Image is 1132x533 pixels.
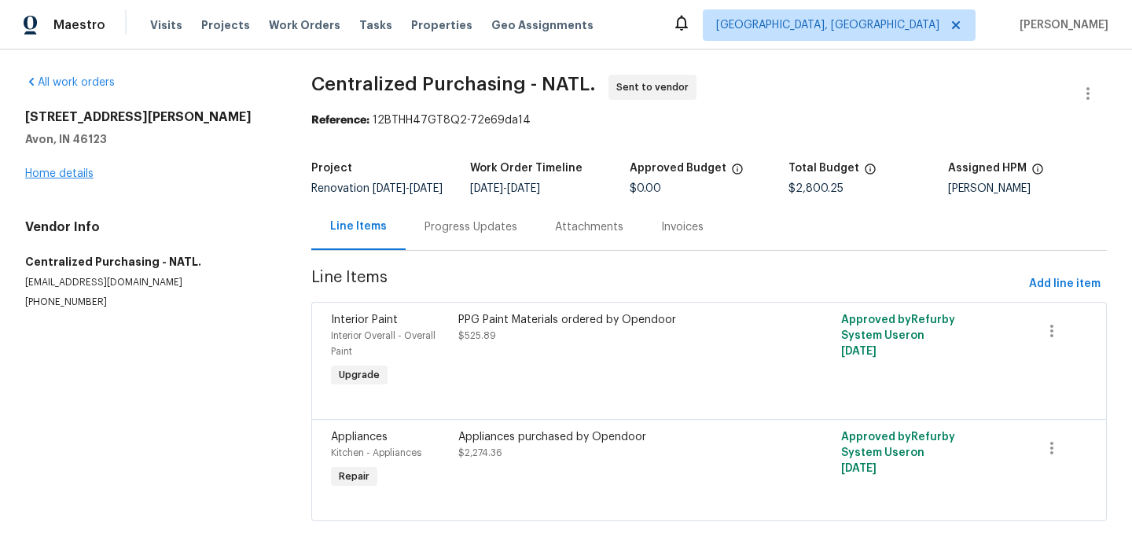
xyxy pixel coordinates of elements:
span: Maestro [53,17,105,33]
span: Approved by Refurby System User on [841,314,955,357]
span: [DATE] [507,183,540,194]
h5: Total Budget [788,163,859,174]
h5: Avon, IN 46123 [25,131,274,147]
h5: Work Order Timeline [470,163,583,174]
div: Invoices [661,219,704,235]
span: Visits [150,17,182,33]
span: Repair [333,469,376,484]
span: [DATE] [841,463,877,474]
h4: Vendor Info [25,219,274,235]
span: Kitchen - Appliances [331,448,421,458]
span: Geo Assignments [491,17,594,33]
span: The total cost of line items that have been approved by both Opendoor and the Trade Partner. This... [731,163,744,183]
div: 12BTHH47GT8Q2-72e69da14 [311,112,1107,128]
a: Home details [25,168,94,179]
span: Approved by Refurby System User on [841,432,955,474]
span: [DATE] [410,183,443,194]
div: Progress Updates [424,219,517,235]
span: Interior Overall - Overall Paint [331,331,436,356]
span: [DATE] [470,183,503,194]
span: Upgrade [333,367,386,383]
span: - [373,183,443,194]
span: $2,274.36 [458,448,502,458]
span: [DATE] [373,183,406,194]
span: The hpm assigned to this work order. [1031,163,1044,183]
span: Projects [201,17,250,33]
span: [GEOGRAPHIC_DATA], [GEOGRAPHIC_DATA] [716,17,939,33]
span: Line Items [311,270,1023,299]
span: Centralized Purchasing - NATL. [311,75,596,94]
span: Sent to vendor [616,79,695,95]
span: Appliances [331,432,388,443]
h5: Assigned HPM [948,163,1027,174]
span: The total cost of line items that have been proposed by Opendoor. This sum includes line items th... [864,163,877,183]
span: Add line item [1029,274,1101,294]
a: All work orders [25,77,115,88]
span: Tasks [359,20,392,31]
p: [EMAIL_ADDRESS][DOMAIN_NAME] [25,276,274,289]
span: [DATE] [841,346,877,357]
h5: Centralized Purchasing - NATL. [25,254,274,270]
span: $2,800.25 [788,183,843,194]
div: Line Items [330,219,387,234]
div: PPG Paint Materials ordered by Opendoor [458,312,768,328]
span: $0.00 [630,183,661,194]
div: [PERSON_NAME] [948,183,1107,194]
span: Properties [411,17,472,33]
h2: [STREET_ADDRESS][PERSON_NAME] [25,109,274,125]
span: - [470,183,540,194]
div: Attachments [555,219,623,235]
span: Renovation [311,183,443,194]
b: Reference: [311,115,369,126]
span: [PERSON_NAME] [1013,17,1108,33]
span: $525.89 [458,331,496,340]
p: [PHONE_NUMBER] [25,296,274,309]
h5: Approved Budget [630,163,726,174]
span: Interior Paint [331,314,398,325]
h5: Project [311,163,352,174]
div: Appliances purchased by Opendoor [458,429,768,445]
span: Work Orders [269,17,340,33]
button: Add line item [1023,270,1107,299]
